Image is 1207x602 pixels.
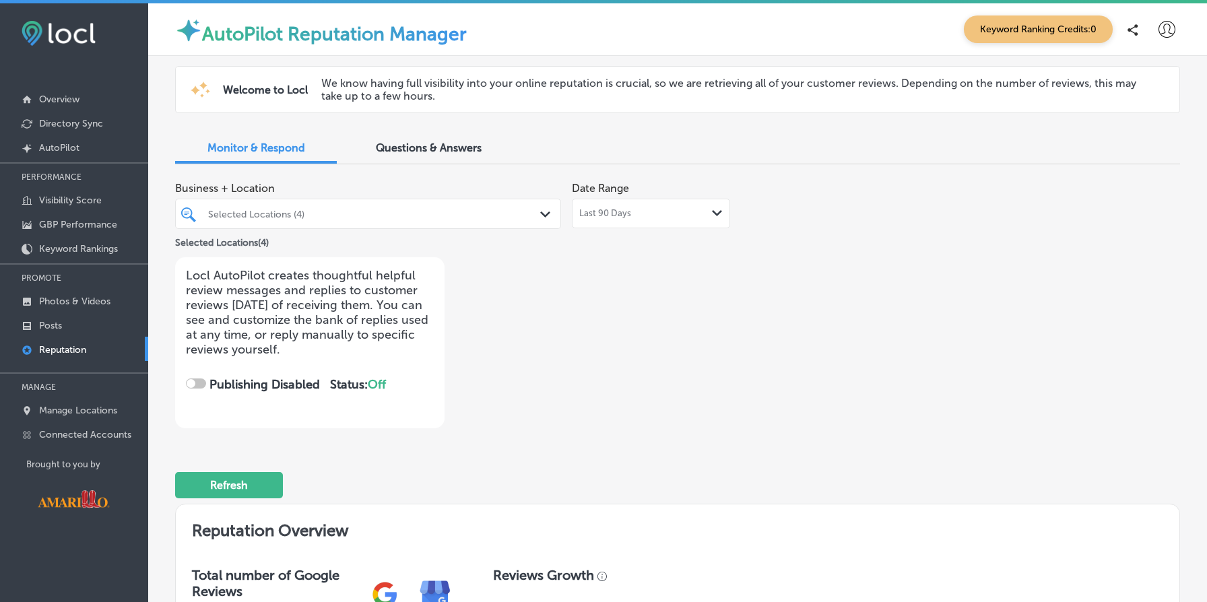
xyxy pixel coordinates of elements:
[330,377,386,392] strong: Status:
[39,142,79,154] p: AutoPilot
[26,480,121,518] img: Visit Amarillo
[964,15,1113,43] span: Keyword Ranking Credits: 0
[39,118,103,129] p: Directory Sync
[39,243,118,255] p: Keyword Rankings
[579,208,631,219] span: Last 90 Days
[186,268,434,357] p: Locl AutoPilot creates thoughtful helpful review messages and replies to customer reviews [DATE] ...
[39,429,131,440] p: Connected Accounts
[22,21,96,46] img: fda3e92497d09a02dc62c9cd864e3231.png
[321,77,1159,102] p: We know having full visibility into your online reputation is crucial, so we are retrieving all o...
[39,94,79,105] p: Overview
[192,567,360,599] h3: Total number of Google Reviews
[223,83,308,96] span: Welcome to Locl
[572,182,629,195] label: Date Range
[493,567,594,583] h3: Reviews Growth
[39,195,102,206] p: Visibility Score
[39,405,117,416] p: Manage Locations
[209,377,320,392] strong: Publishing Disabled
[175,232,269,248] p: Selected Locations ( 4 )
[175,182,561,195] span: Business + Location
[39,219,117,230] p: GBP Performance
[39,296,110,307] p: Photos & Videos
[39,320,62,331] p: Posts
[176,504,1179,551] h2: Reputation Overview
[207,141,305,154] span: Monitor & Respond
[175,17,202,44] img: autopilot-icon
[26,459,148,469] p: Brought to you by
[175,472,283,498] button: Refresh
[368,377,386,392] span: Off
[208,208,542,220] div: Selected Locations (4)
[39,344,86,356] p: Reputation
[202,23,467,45] label: AutoPilot Reputation Manager
[376,141,482,154] span: Questions & Answers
